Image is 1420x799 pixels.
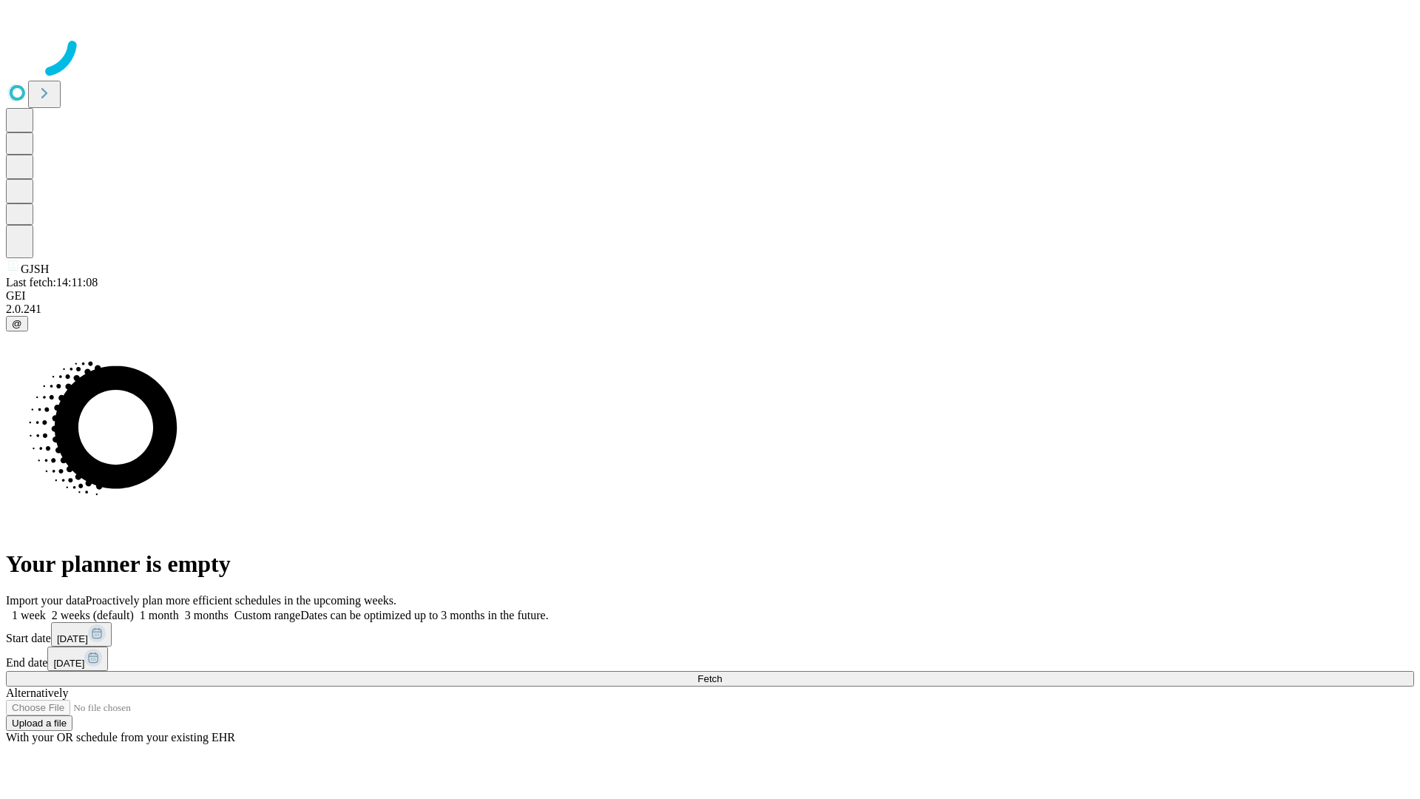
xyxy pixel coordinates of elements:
[52,609,134,621] span: 2 weeks (default)
[6,715,72,731] button: Upload a file
[6,731,235,744] span: With your OR schedule from your existing EHR
[86,594,396,607] span: Proactively plan more efficient schedules in the upcoming weeks.
[6,647,1414,671] div: End date
[697,673,722,684] span: Fetch
[47,647,108,671] button: [DATE]
[234,609,300,621] span: Custom range
[51,622,112,647] button: [DATE]
[6,550,1414,578] h1: Your planner is empty
[57,633,88,644] span: [DATE]
[6,303,1414,316] div: 2.0.241
[185,609,229,621] span: 3 months
[12,609,46,621] span: 1 week
[6,622,1414,647] div: Start date
[6,687,68,699] span: Alternatively
[6,671,1414,687] button: Fetch
[6,594,86,607] span: Import your data
[6,276,98,289] span: Last fetch: 14:11:08
[140,609,179,621] span: 1 month
[6,289,1414,303] div: GEI
[300,609,548,621] span: Dates can be optimized up to 3 months in the future.
[53,658,84,669] span: [DATE]
[21,263,49,275] span: GJSH
[6,316,28,331] button: @
[12,318,22,329] span: @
